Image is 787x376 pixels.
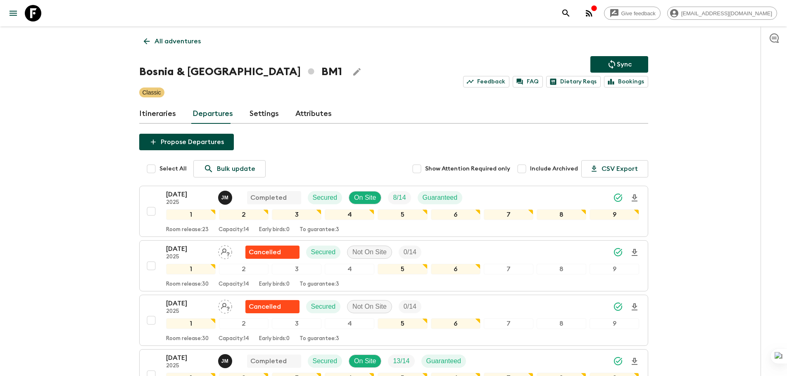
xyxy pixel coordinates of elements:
[378,318,427,329] div: 5
[537,209,586,220] div: 8
[300,336,339,342] p: To guarantee: 3
[272,209,321,220] div: 3
[354,356,376,366] p: On Site
[530,165,578,173] span: Include Archived
[604,7,661,20] a: Give feedback
[166,336,209,342] p: Room release: 30
[613,193,623,203] svg: Synced Successfully
[613,302,623,312] svg: Synced Successfully
[166,264,216,274] div: 1
[388,191,411,204] div: Trip Fill
[139,33,205,50] a: All adventures
[166,199,212,206] p: 2025
[590,318,639,329] div: 9
[166,281,209,288] p: Room release: 30
[166,363,212,369] p: 2025
[218,302,232,309] span: Assign pack leader
[193,160,266,177] a: Bulk update
[463,76,509,87] a: Feedback
[426,356,461,366] p: Guaranteed
[219,264,269,274] div: 2
[546,76,601,87] a: Dietary Reqs
[667,7,777,20] div: [EMAIL_ADDRESS][DOMAIN_NAME]
[300,281,339,288] p: To guarantee: 3
[354,193,376,203] p: On Site
[166,244,212,254] p: [DATE]
[393,193,406,203] p: 8 / 14
[5,5,21,21] button: menu
[272,264,321,274] div: 3
[218,193,234,200] span: Janko Milovanović
[590,264,639,274] div: 9
[604,76,648,87] a: Bookings
[325,264,374,274] div: 4
[347,300,392,313] div: Not On Site
[513,76,543,87] a: FAQ
[139,240,648,291] button: [DATE]2025Assign pack leaderFlash Pack cancellationSecuredNot On SiteTrip Fill123456789Room relea...
[349,64,365,80] button: Edit Adventure Title
[590,209,639,220] div: 9
[308,355,342,368] div: Secured
[139,186,648,237] button: [DATE]2025Janko MilovanovićCompletedSecuredOn SiteTrip FillGuaranteed123456789Room release:23Capa...
[218,248,232,254] span: Assign pack leader
[581,160,648,177] button: CSV Export
[249,302,281,312] p: Cancelled
[159,165,187,173] span: Select All
[630,302,640,312] svg: Download Onboarding
[245,300,300,313] div: Flash Pack cancellation
[325,318,374,329] div: 4
[272,318,321,329] div: 3
[313,193,338,203] p: Secured
[537,318,586,329] div: 8
[166,318,216,329] div: 1
[139,134,234,150] button: Propose Departures
[617,59,632,69] p: Sync
[193,104,233,124] a: Departures
[219,281,249,288] p: Capacity: 14
[349,355,381,368] div: On Site
[249,247,281,257] p: Cancelled
[484,209,533,220] div: 7
[219,336,249,342] p: Capacity: 14
[300,227,339,233] p: To guarantee: 3
[425,165,510,173] span: Show Attention Required only
[166,189,212,199] p: [DATE]
[590,56,648,73] button: Sync adventure departures to the booking engine
[219,318,269,329] div: 2
[404,247,416,257] p: 0 / 14
[613,247,623,257] svg: Synced Successfully
[166,209,216,220] div: 1
[393,356,409,366] p: 13 / 14
[295,104,332,124] a: Attributes
[325,209,374,220] div: 4
[259,227,290,233] p: Early birds: 0
[558,5,574,21] button: search adventures
[313,356,338,366] p: Secured
[250,104,279,124] a: Settings
[378,264,427,274] div: 5
[630,248,640,258] svg: Download Onboarding
[423,193,458,203] p: Guaranteed
[139,104,176,124] a: Itineraries
[250,356,287,366] p: Completed
[306,300,341,313] div: Secured
[630,357,640,367] svg: Download Onboarding
[347,246,392,259] div: Not On Site
[306,246,341,259] div: Secured
[537,264,586,274] div: 8
[399,246,421,259] div: Trip Fill
[250,193,287,203] p: Completed
[166,298,212,308] p: [DATE]
[308,191,342,204] div: Secured
[431,318,480,329] div: 6
[217,164,255,174] p: Bulk update
[139,64,342,80] h1: Bosnia & [GEOGRAPHIC_DATA] BM1
[166,227,209,233] p: Room release: 23
[219,209,269,220] div: 2
[431,209,480,220] div: 6
[219,227,249,233] p: Capacity: 14
[311,302,336,312] p: Secured
[484,318,533,329] div: 7
[617,10,660,17] span: Give feedback
[484,264,533,274] div: 7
